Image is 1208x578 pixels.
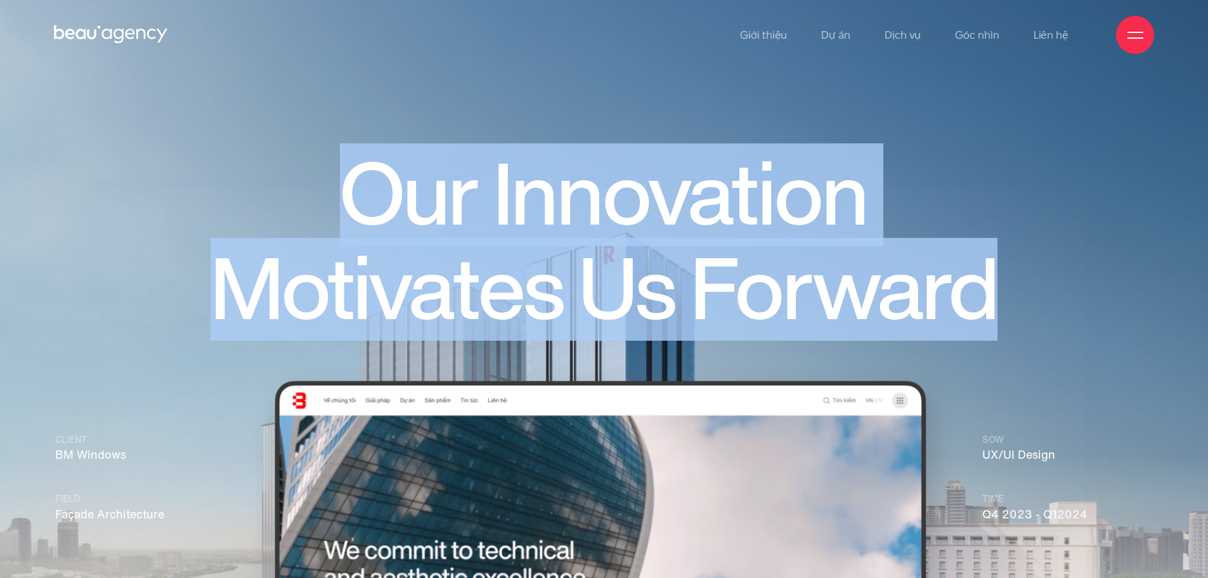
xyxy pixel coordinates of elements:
[982,492,1152,523] p: Q4 2023 - Q1 2024
[982,433,1152,464] p: UX/UI Design
[982,492,1152,506] small: Time
[982,433,1152,447] small: SOW
[55,492,225,523] p: Façade Architecture
[148,148,1060,336] h1: Our Innovation Motivates Us Forward
[55,433,225,447] small: Client
[55,433,225,464] p: BM Windows
[55,492,225,506] small: Field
